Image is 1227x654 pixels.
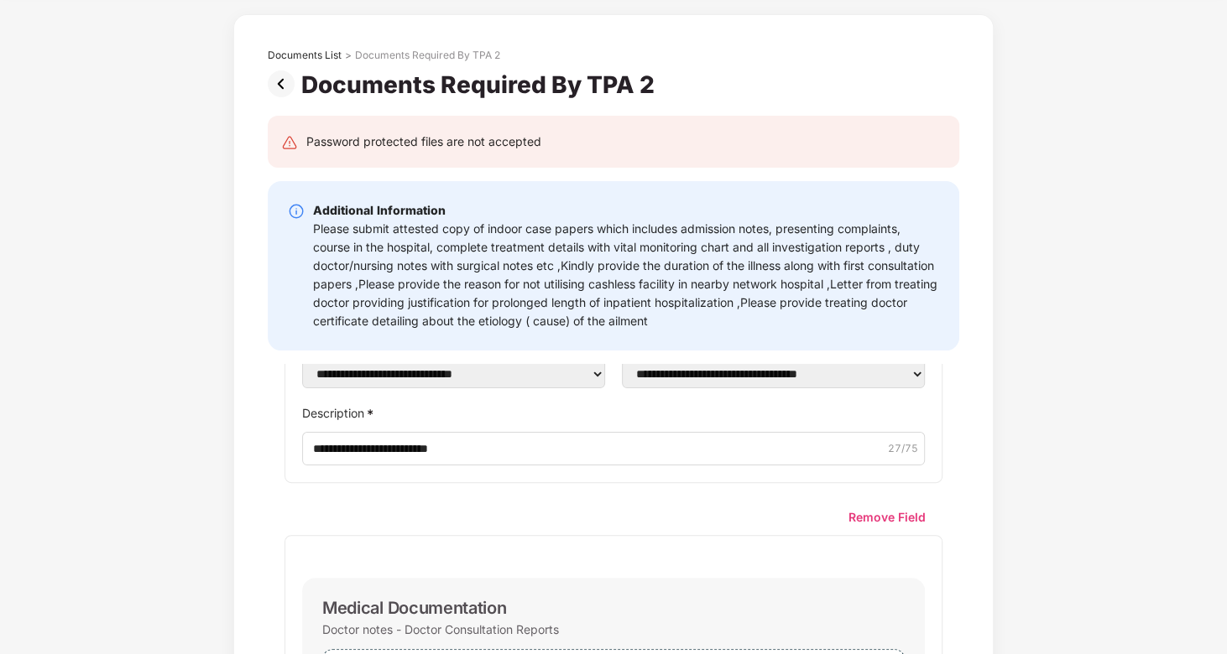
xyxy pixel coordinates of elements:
div: Doctor notes - Doctor Consultation Reports [322,618,559,641]
div: Documents List [268,49,342,62]
img: svg+xml;base64,PHN2ZyB4bWxucz0iaHR0cDovL3d3dy53My5vcmcvMjAwMC9zdmciIHdpZHRoPSIyNCIgaGVpZ2h0PSIyNC... [281,134,298,151]
label: Description [302,401,925,425]
div: Please submit attested copy of indoor case papers which includes admission notes, presenting comp... [313,220,939,330]
span: 27 /75 [888,441,918,457]
div: Documents Required By TPA 2 [355,49,500,62]
b: Additional Information [313,203,446,217]
div: Password protected files are not accepted [306,132,541,151]
div: Medical Documentation [322,598,506,618]
div: > [345,49,352,62]
div: Documents Required By TPA 2 [301,70,661,99]
img: svg+xml;base64,PHN2ZyBpZD0iUHJldi0zMngzMiIgeG1sbnM9Imh0dHA6Ly93d3cudzMub3JnLzIwMDAvc3ZnIiB3aWR0aD... [268,70,301,97]
button: Remove Field [832,500,942,535]
img: svg+xml;base64,PHN2ZyBpZD0iSW5mby0yMHgyMCIgeG1sbnM9Imh0dHA6Ly93d3cudzMub3JnLzIwMDAvc3ZnIiB3aWR0aD... [288,203,305,220]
